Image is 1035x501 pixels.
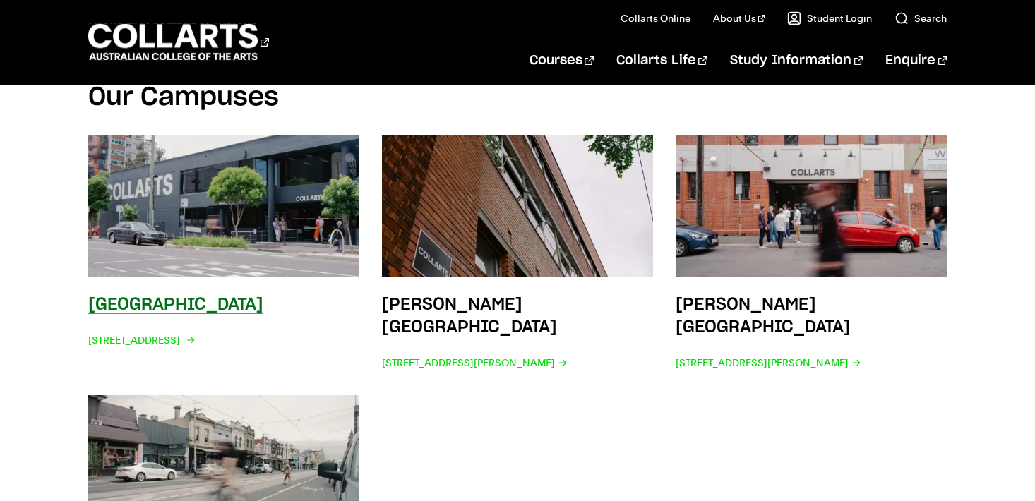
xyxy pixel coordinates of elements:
a: Collarts Life [616,37,707,84]
a: [GEOGRAPHIC_DATA] [STREET_ADDRESS] [88,135,359,372]
a: Collarts Online [621,11,690,25]
a: About Us [713,11,765,25]
h3: [PERSON_NAME][GEOGRAPHIC_DATA] [382,296,557,336]
a: [PERSON_NAME][GEOGRAPHIC_DATA] [STREET_ADDRESS][PERSON_NAME] [676,135,947,372]
a: Search [895,11,947,25]
a: [PERSON_NAME][GEOGRAPHIC_DATA] [STREET_ADDRESS][PERSON_NAME] [382,135,653,372]
h3: [GEOGRAPHIC_DATA] [88,296,263,313]
a: Study Information [730,37,863,84]
span: [STREET_ADDRESS] [88,330,193,350]
div: Go to homepage [88,22,269,62]
a: Enquire [885,37,947,84]
a: Courses [530,37,594,84]
span: [STREET_ADDRESS][PERSON_NAME] [382,353,568,373]
span: [STREET_ADDRESS][PERSON_NAME] [676,353,861,373]
a: Student Login [787,11,872,25]
h2: Our Campuses [88,82,947,113]
h3: [PERSON_NAME][GEOGRAPHIC_DATA] [676,296,851,336]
